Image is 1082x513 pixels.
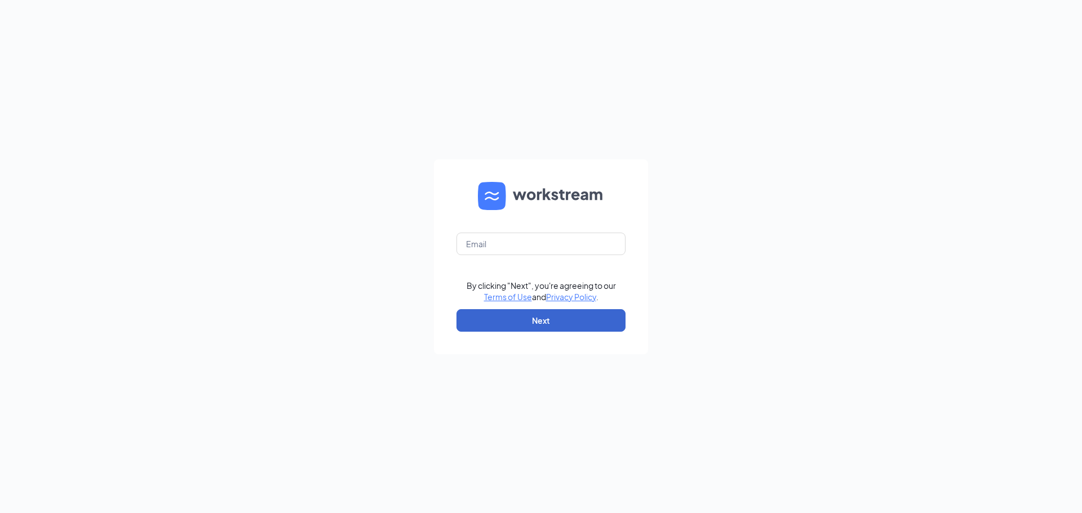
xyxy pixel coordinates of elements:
[467,280,616,302] div: By clicking "Next", you're agreeing to our and .
[546,292,596,302] a: Privacy Policy
[456,309,626,332] button: Next
[484,292,532,302] a: Terms of Use
[478,182,604,210] img: WS logo and Workstream text
[456,233,626,255] input: Email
